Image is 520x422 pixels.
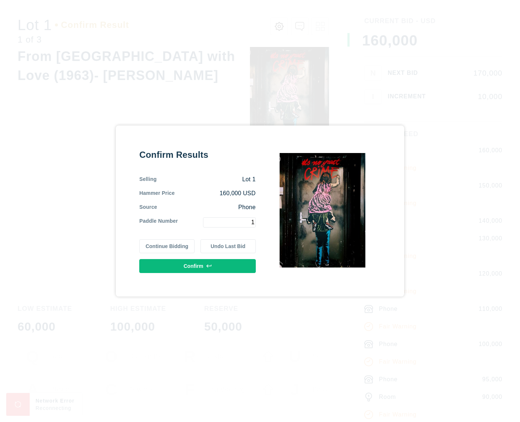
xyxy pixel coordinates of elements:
div: Hammer Price [139,189,175,197]
div: Source [139,203,157,211]
button: Confirm [139,259,255,273]
div: 160,000 USD [175,189,256,197]
button: Undo Last Bid [200,239,256,253]
div: Selling [139,175,156,183]
div: Confirm Results [139,149,255,161]
button: Continue Bidding [139,239,195,253]
div: Paddle Number [139,217,178,228]
div: Phone [157,203,256,211]
div: Lot 1 [156,175,255,183]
